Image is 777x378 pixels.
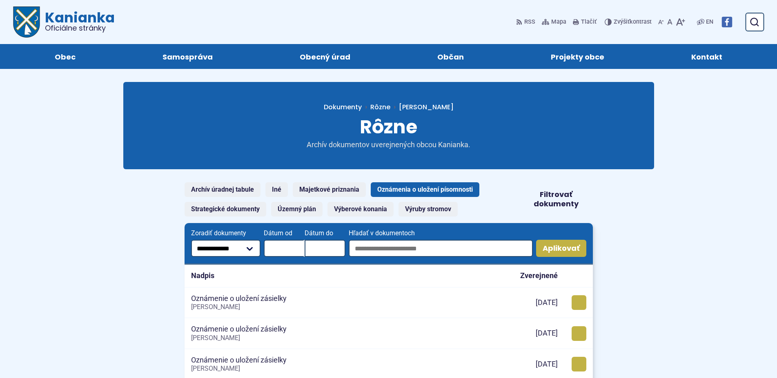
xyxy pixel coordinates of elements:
p: Zverejnené [520,271,558,281]
p: Oznámenie o uložení zásielky [191,325,287,334]
input: Dátum od [264,240,305,257]
button: Zmenšiť veľkosť písma [657,13,666,31]
span: Dátum od [264,230,305,237]
a: Obecný úrad [265,44,386,69]
span: Tlačiť [581,19,597,26]
p: Nadpis [191,271,214,281]
a: Majetkové priznania [293,182,366,197]
span: EN [706,17,713,27]
span: Kanianka [40,11,115,32]
a: Občan [402,44,499,69]
a: [PERSON_NAME] [390,102,454,112]
a: Dokumenty [324,102,370,112]
span: [PERSON_NAME] [191,334,240,342]
span: [PERSON_NAME] [191,303,240,311]
img: Prejsť na Facebook stránku [721,17,732,27]
span: Zoradiť dokumenty [191,230,261,237]
span: Oficiálne stránky [45,24,115,32]
p: [DATE] [536,329,558,338]
p: [DATE] [536,360,558,369]
p: Oznámenie o uložení zásielky [191,294,287,303]
span: Dátum do [305,230,345,237]
a: Oznámenia o uložení písomnosti [371,182,479,197]
p: [DATE] [536,298,558,307]
span: Dokumenty [324,102,362,112]
a: Archív úradnej tabule [185,182,260,197]
a: Výruby stromov [399,202,458,217]
span: Zvýšiť [614,18,630,25]
a: Rôzne [370,102,390,112]
p: Archív dokumentov uverejnených obcou Kanianka. [291,140,487,150]
a: Kontakt [656,44,757,69]
span: [PERSON_NAME] [399,102,454,112]
span: Obecný úrad [300,44,350,69]
button: Nastaviť pôvodnú veľkosť písma [666,13,674,31]
input: Hľadať v dokumentoch [349,240,532,257]
a: Výberové konania [327,202,394,217]
a: RSS [516,13,537,31]
a: EN [704,17,715,27]
a: Územný plán [271,202,323,217]
span: RSS [524,17,535,27]
a: Logo Kanianka, prejsť na domovskú stránku. [13,7,115,38]
img: Prejsť na domovskú stránku [13,7,40,38]
span: Filtrovať dokumenty [533,190,579,208]
button: Filtrovať dokumenty [527,190,593,208]
a: Obec [20,44,111,69]
span: Mapa [551,17,566,27]
button: Aplikovať [536,240,586,257]
a: Samospráva [127,44,248,69]
span: Občan [437,44,464,69]
span: Projekty obce [551,44,604,69]
span: Samospráva [163,44,213,69]
a: Iné [265,182,288,197]
span: [PERSON_NAME] [191,365,240,372]
span: Kontakt [691,44,722,69]
span: Rôzne [360,114,417,140]
select: Zoradiť dokumenty [191,240,261,257]
button: Tlačiť [571,13,598,31]
p: Oznámenie o uložení zásielky [191,356,287,365]
a: Mapa [540,13,568,31]
input: Dátum do [305,240,345,257]
a: Strategické dokumenty [185,202,266,217]
span: Obec [55,44,76,69]
button: Zväčšiť veľkosť písma [674,13,687,31]
span: kontrast [614,19,652,26]
a: Projekty obce [515,44,639,69]
span: Hľadať v dokumentoch [349,230,532,237]
button: Zvýšiťkontrast [605,13,653,31]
